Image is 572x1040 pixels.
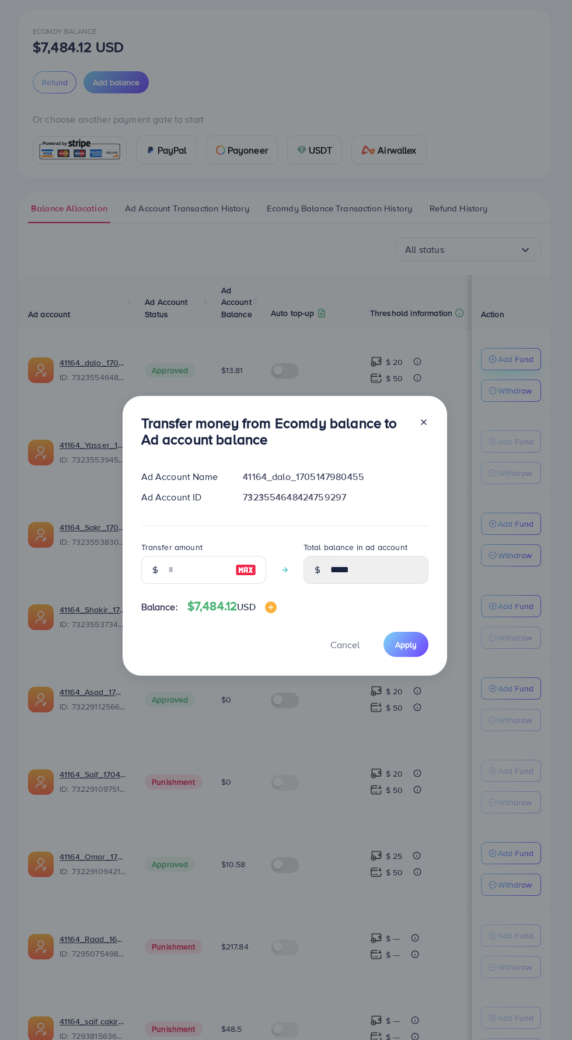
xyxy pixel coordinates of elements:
[141,541,203,553] label: Transfer amount
[187,599,277,614] h4: $7,484.12
[237,600,255,613] span: USD
[233,470,437,484] div: 41164_dalo_1705147980455
[395,639,417,651] span: Apply
[304,541,407,553] label: Total balance in ad account
[132,491,234,504] div: Ad Account ID
[235,563,256,577] img: image
[316,632,374,657] button: Cancel
[383,632,428,657] button: Apply
[132,470,234,484] div: Ad Account Name
[522,987,563,1031] iframe: Chat
[265,601,277,613] img: image
[330,638,360,651] span: Cancel
[233,491,437,504] div: 7323554648424759297
[141,415,410,448] h3: Transfer money from Ecomdy balance to Ad account balance
[141,600,178,614] span: Balance:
